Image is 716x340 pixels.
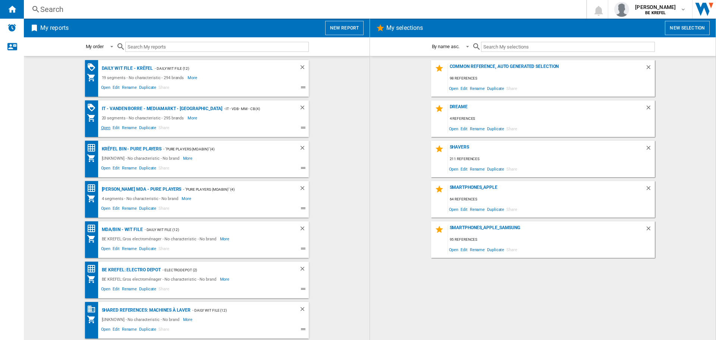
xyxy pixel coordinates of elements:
span: Edit [112,165,121,174]
div: Delete [645,144,655,155]
div: [PERSON_NAME] MDA - Pure Players [100,185,182,194]
span: More [183,154,194,163]
span: Duplicate [138,124,157,133]
div: Price Matrix [87,224,100,233]
div: - ElectroDepot (2) [161,265,284,275]
div: My order [86,44,104,49]
span: Duplicate [138,84,157,93]
span: Share [157,245,170,254]
div: 95 references [448,235,655,244]
div: Delete [299,306,309,315]
span: Rename [469,244,486,255]
div: 20 segments - No characteristic - 295 brands [100,113,188,122]
span: More [220,275,231,284]
div: Shared references: Machines à laver [100,306,191,315]
span: Rename [469,204,486,214]
div: IT - Vanden Borre - Mediamarkt - [GEOGRAPHIC_DATA] [100,104,222,113]
span: Open [100,326,112,335]
span: Rename [469,124,486,134]
input: Search My selections [481,42,654,52]
div: My Assortment [87,234,100,243]
div: Delete [299,265,309,275]
div: My Assortment [87,275,100,284]
span: Open [448,204,460,214]
div: Delete [299,104,309,113]
span: Edit [112,326,121,335]
span: Share [157,286,170,294]
span: Rename [469,164,486,174]
span: Rename [121,84,138,93]
div: Smartphones_Apple_Samsung [448,225,645,235]
span: Edit [112,286,121,294]
span: Rename [121,205,138,214]
div: Delete [645,64,655,74]
span: Rename [121,326,138,335]
div: Delete [299,144,309,154]
div: 211 references [448,155,655,164]
div: - "Pure Players (MDABIN)" (4) [181,185,284,194]
span: More [188,113,198,122]
div: 19 segments - No characteristic - 294 brands [100,73,188,82]
span: Open [448,83,460,93]
div: My Assortment [87,315,100,324]
span: Edit [459,244,469,255]
span: Open [100,165,112,174]
span: Duplicate [486,164,505,174]
span: Edit [459,83,469,93]
span: [PERSON_NAME] [635,3,676,11]
b: BE KREFEL [645,10,666,15]
span: Edit [112,205,121,214]
span: Rename [121,286,138,294]
div: By name asc. [432,44,460,49]
div: Delete [299,64,309,73]
img: profile.jpg [614,2,629,17]
div: 98 references [448,74,655,83]
span: Edit [459,204,469,214]
div: 4 references [448,114,655,124]
span: Edit [112,124,121,133]
div: SMARTPHONES_APPLE [448,185,645,195]
span: Share [505,83,518,93]
span: Duplicate [138,286,157,294]
span: Open [100,245,112,254]
span: Duplicate [138,326,157,335]
div: Price Matrix [87,184,100,193]
span: Duplicate [486,204,505,214]
span: Share [157,205,170,214]
div: Delete [645,225,655,235]
span: Duplicate [138,245,157,254]
span: More [183,315,194,324]
div: Delete [299,225,309,234]
span: Edit [112,245,121,254]
span: Open [100,286,112,294]
div: - "Pure Players (MDABIN)" (4) [161,144,284,154]
span: Edit [459,124,469,134]
span: Open [448,244,460,255]
input: Search My reports [125,42,309,52]
span: Open [100,205,112,214]
div: Common reference, auto generated selection [448,64,645,74]
span: Duplicate [486,124,505,134]
div: Krëfel BIN - Pure Players [100,144,162,154]
span: Share [505,164,518,174]
div: My Assortment [87,113,100,122]
div: BE KREFEL: Electro depot [100,265,161,275]
div: - IT - Vdb - MM - CB (4) [222,104,284,113]
div: Price Matrix [87,143,100,153]
div: - Daily WIT file (12) [143,225,284,234]
div: PROMOTIONS Matrix [87,103,100,112]
div: Shared references [87,305,100,314]
div: Delete [299,185,309,194]
button: New selection [665,21,710,35]
div: My Assortment [87,154,100,163]
span: More [188,73,198,82]
div: PROMOTIONS Matrix [87,63,100,72]
div: 4 segments - No characteristic - No brand [100,194,182,203]
span: Rename [469,83,486,93]
span: Duplicate [486,244,505,255]
div: Delete [645,185,655,195]
span: Rename [121,165,138,174]
div: - Daily WIT file (12) [191,306,284,315]
span: Edit [459,164,469,174]
span: Rename [121,124,138,133]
